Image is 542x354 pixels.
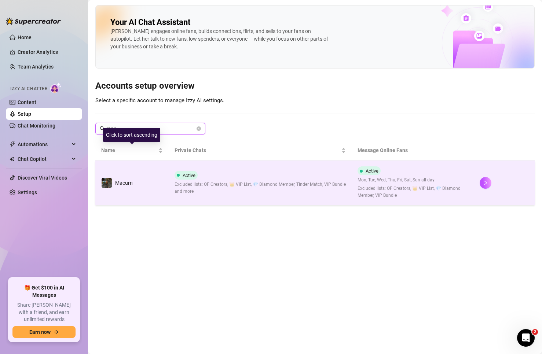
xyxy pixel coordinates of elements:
[95,140,169,161] th: Name
[532,329,538,335] span: 2
[18,34,32,40] a: Home
[10,85,47,92] span: Izzy AI Chatter
[18,99,36,105] a: Content
[197,126,201,131] button: close-circle
[50,82,62,93] img: AI Chatter
[95,80,535,92] h3: Accounts setup overview
[102,178,112,188] img: Maeurn
[18,64,54,70] a: Team Analytics
[18,46,76,58] a: Creator Analytics
[110,17,190,27] h2: Your AI Chat Assistant
[517,329,535,347] iframe: Intercom live chat
[358,185,468,199] span: Excluded lists: OF Creators, 👑 VIP List, 💎 Diamond Member, VIP Bundle
[352,140,474,161] th: Message Online Fans
[175,146,340,154] span: Private Chats
[110,27,330,51] div: [PERSON_NAME] engages online fans, builds connections, flirts, and sells to your fans on autopilo...
[366,168,378,174] span: Active
[54,329,59,335] span: arrow-right
[18,175,67,181] a: Discover Viral Videos
[100,126,105,131] span: search
[358,177,468,184] span: Mon, Tue, Wed, Thu, Fri, Sat, Sun all day
[106,125,195,133] input: Search account
[18,123,55,129] a: Chat Monitoring
[12,284,76,299] span: 🎁 Get $100 in AI Messages
[10,141,15,147] span: thunderbolt
[12,326,76,338] button: Earn nowarrow-right
[18,111,31,117] a: Setup
[169,140,352,161] th: Private Chats
[115,180,133,186] span: Maeurn
[18,139,70,150] span: Automations
[12,302,76,323] span: Share [PERSON_NAME] with a friend, and earn unlimited rewards
[175,181,346,195] span: Excluded lists: OF Creators, 👑 VIP List, 💎 Diamond Member, Tinder Match, VIP Bundle and more
[18,153,70,165] span: Chat Copilot
[10,156,14,162] img: Chat Copilot
[480,177,491,189] button: right
[483,180,488,185] span: right
[95,97,224,104] span: Select a specific account to manage Izzy AI settings.
[29,329,51,335] span: Earn now
[18,189,37,195] a: Settings
[6,18,61,25] img: logo-BBDzfeDw.svg
[101,146,157,154] span: Name
[183,173,195,178] span: Active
